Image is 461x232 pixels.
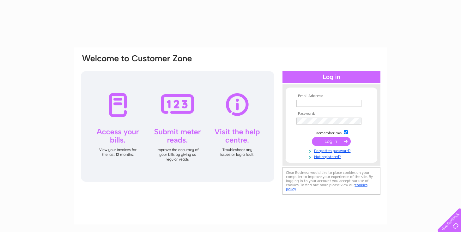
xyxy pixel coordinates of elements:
th: Email Address: [295,94,368,98]
a: Not registered? [296,153,368,159]
div: Clear Business would like to place cookies on your computer to improve your experience of the sit... [282,167,380,195]
a: cookies policy [286,183,367,191]
th: Password: [295,112,368,116]
td: Remember me? [295,129,368,136]
input: Submit [312,137,351,146]
a: Forgotten password? [296,147,368,153]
